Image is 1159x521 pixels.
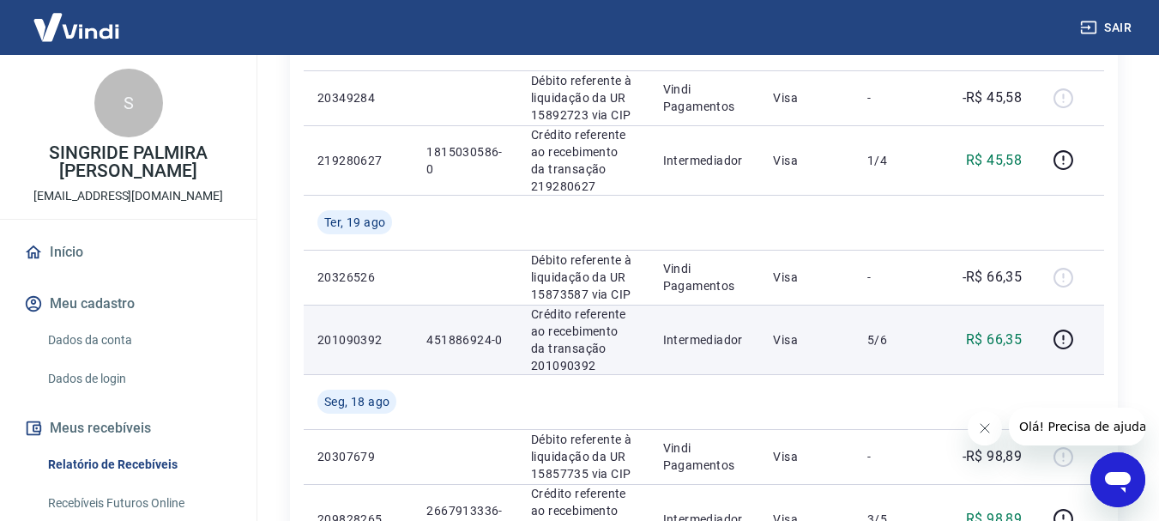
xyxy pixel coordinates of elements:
[867,152,918,169] p: 1/4
[663,260,746,294] p: Vindi Pagamentos
[963,446,1023,467] p: -R$ 98,89
[1090,452,1145,507] iframe: Botão para abrir a janela de mensagens
[94,69,163,137] div: S
[1077,12,1138,44] button: Sair
[963,267,1023,288] p: -R$ 66,35
[531,251,636,303] p: Débito referente à liquidação da UR 15873587 via CIP
[317,331,399,348] p: 201090392
[41,323,236,358] a: Dados da conta
[773,89,840,106] p: Visa
[867,89,918,106] p: -
[317,89,399,106] p: 20349284
[663,81,746,115] p: Vindi Pagamentos
[663,439,746,474] p: Vindi Pagamentos
[663,331,746,348] p: Intermediador
[966,150,1022,171] p: R$ 45,58
[966,330,1022,350] p: R$ 66,35
[41,361,236,397] a: Dados de login
[531,431,636,482] p: Débito referente à liquidação da UR 15857735 via CIP
[968,411,1002,445] iframe: Fechar mensagem
[426,331,504,348] p: 451886924-0
[531,126,636,195] p: Crédito referente ao recebimento da transação 219280627
[317,448,399,465] p: 20307679
[324,214,385,231] span: Ter, 19 ago
[21,409,236,447] button: Meus recebíveis
[867,269,918,286] p: -
[14,144,243,180] p: SINGRIDE PALMIRA [PERSON_NAME]
[21,233,236,271] a: Início
[317,269,399,286] p: 20326526
[531,72,636,124] p: Débito referente à liquidação da UR 15892723 via CIP
[1009,408,1145,445] iframe: Mensagem da empresa
[773,331,840,348] p: Visa
[41,486,236,521] a: Recebíveis Futuros Online
[317,152,399,169] p: 219280627
[21,1,132,53] img: Vindi
[773,152,840,169] p: Visa
[773,269,840,286] p: Visa
[324,393,389,410] span: Seg, 18 ago
[21,285,236,323] button: Meu cadastro
[41,447,236,482] a: Relatório de Recebíveis
[773,448,840,465] p: Visa
[663,152,746,169] p: Intermediador
[33,187,223,205] p: [EMAIL_ADDRESS][DOMAIN_NAME]
[867,331,918,348] p: 5/6
[426,143,504,178] p: 1815030586-0
[10,12,144,26] span: Olá! Precisa de ajuda?
[867,448,918,465] p: -
[531,306,636,374] p: Crédito referente ao recebimento da transação 201090392
[963,88,1023,108] p: -R$ 45,58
